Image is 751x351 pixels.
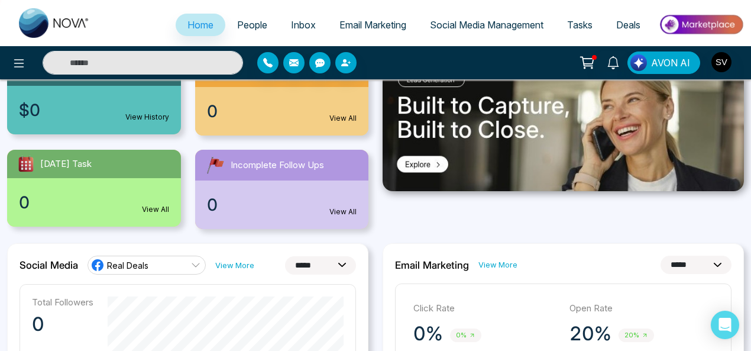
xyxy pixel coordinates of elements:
[413,302,558,315] p: Click Rate
[32,297,93,308] p: Total Followers
[627,51,700,74] button: AVON AI
[19,8,90,38] img: Nova CRM Logo
[207,99,218,124] span: 0
[383,55,744,191] img: .
[329,207,357,217] a: View All
[237,19,267,31] span: People
[225,14,279,36] a: People
[20,259,78,271] h2: Social Media
[19,190,30,215] span: 0
[658,11,744,38] img: Market-place.gif
[604,14,652,36] a: Deals
[395,259,469,271] h2: Email Marketing
[630,54,647,71] img: Lead Flow
[215,260,254,271] a: View More
[176,14,225,36] a: Home
[478,259,517,271] a: View More
[567,19,593,31] span: Tasks
[450,329,481,342] span: 0%
[205,154,226,176] img: followUps.svg
[142,204,169,215] a: View All
[187,19,213,31] span: Home
[711,311,739,339] div: Open Intercom Messenger
[279,14,328,36] a: Inbox
[339,19,406,31] span: Email Marketing
[188,55,376,136] a: New Leads0View All
[329,113,357,124] a: View All
[569,302,714,315] p: Open Rate
[616,19,640,31] span: Deals
[328,14,418,36] a: Email Marketing
[19,98,40,123] span: $0
[555,14,604,36] a: Tasks
[107,260,148,271] span: Real Deals
[619,329,654,342] span: 20%
[188,150,376,229] a: Incomplete Follow Ups0View All
[430,19,543,31] span: Social Media Management
[651,56,690,70] span: AVON AI
[207,192,218,217] span: 0
[125,112,169,123] a: View History
[569,322,611,346] p: 20%
[17,154,35,173] img: todayTask.svg
[32,313,93,336] p: 0
[711,52,731,72] img: User Avatar
[413,322,443,346] p: 0%
[418,14,555,36] a: Social Media Management
[231,159,324,172] span: Incomplete Follow Ups
[291,19,316,31] span: Inbox
[40,157,92,171] span: [DATE] Task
